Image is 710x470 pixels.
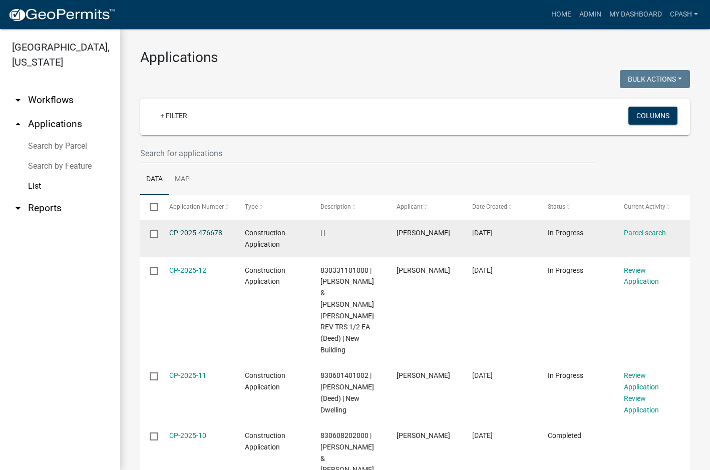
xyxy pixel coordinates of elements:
span: Application Number [169,203,224,210]
datatable-header-cell: Application Number [159,195,235,219]
span: Cindy Pash [397,431,450,439]
input: Search for applications [140,143,596,164]
a: Review Application [624,371,659,391]
span: Construction Application [245,431,285,451]
span: Construction Application [245,266,285,286]
span: In Progress [548,371,583,379]
datatable-header-cell: Select [140,195,159,219]
i: arrow_drop_down [12,94,24,106]
a: Admin [575,5,605,24]
a: CP-2025-12 [169,266,206,274]
span: In Progress [548,266,583,274]
datatable-header-cell: Description [311,195,387,219]
span: Date Created [472,203,507,210]
a: Review Application [624,394,659,414]
span: 830601401002 | SONDERMAN, JEFFREY A (Deed) | New Dwelling [320,371,374,413]
span: 08/26/2025 [472,266,493,274]
a: Map [169,164,196,196]
i: arrow_drop_up [12,118,24,130]
span: 09/10/2025 [472,229,493,237]
span: Status [548,203,565,210]
button: Columns [628,107,677,125]
a: cpash [666,5,702,24]
span: Applicant [397,203,423,210]
a: My Dashboard [605,5,666,24]
h3: Applications [140,49,690,66]
datatable-header-cell: Type [235,195,311,219]
a: CP-2025-11 [169,371,206,379]
span: Construction Application [245,371,285,391]
span: Cindy Pash [397,229,450,237]
span: Current Activity [624,203,665,210]
span: Construction Application [245,229,285,248]
a: CP-2025-10 [169,431,206,439]
datatable-header-cell: Applicant [387,195,463,219]
i: arrow_drop_down [12,202,24,214]
button: Bulk Actions [620,70,690,88]
datatable-header-cell: Current Activity [614,195,690,219]
datatable-header-cell: Date Created [463,195,538,219]
span: 830331101000 | BLUM, GARY CHARLES & ANN MARIE REV TRS 1/2 EA (Deed) | New Building [320,266,374,354]
span: 05/28/2025 [472,431,493,439]
a: Data [140,164,169,196]
span: 07/17/2025 [472,371,493,379]
a: + Filter [152,107,195,125]
span: Cindy Pash [397,266,450,274]
span: | | [320,229,325,237]
datatable-header-cell: Status [538,195,614,219]
a: Review Application [624,266,659,286]
span: Completed [548,431,581,439]
span: In Progress [548,229,583,237]
a: Home [547,5,575,24]
span: Description [320,203,351,210]
span: Type [245,203,258,210]
span: Cindy Pash [397,371,450,379]
a: Parcel search [624,229,666,237]
a: CP-2025-476678 [169,229,222,237]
